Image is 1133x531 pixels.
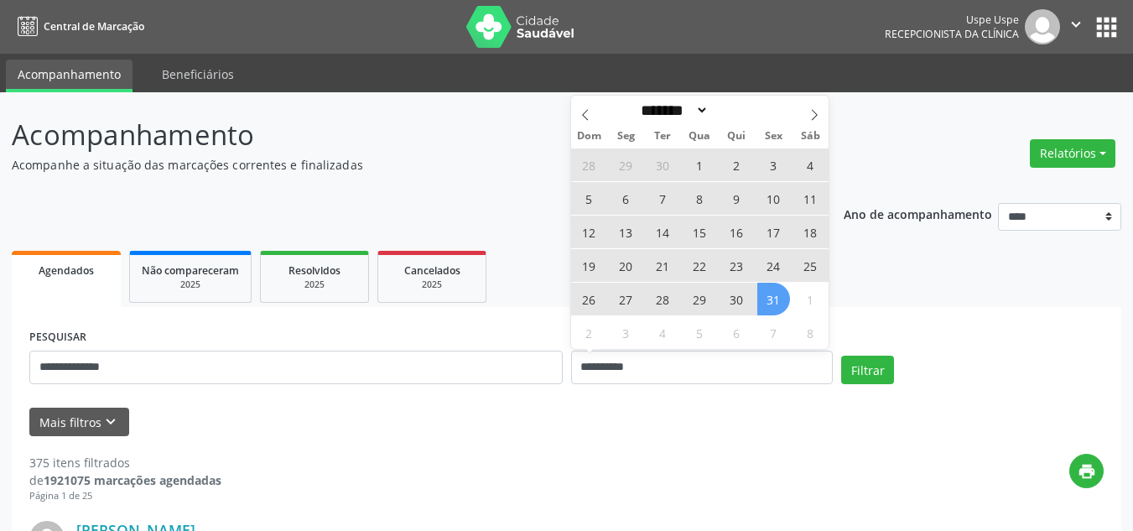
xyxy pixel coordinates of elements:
button: print [1069,454,1104,488]
p: Acompanhe a situação das marcações correntes e finalizadas [12,156,788,174]
span: Outubro 29, 2025 [683,283,716,315]
span: Resolvidos [288,263,340,278]
img: img [1025,9,1060,44]
span: Novembro 5, 2025 [683,316,716,349]
span: Outubro 25, 2025 [794,249,827,282]
a: Acompanhamento [6,60,133,92]
span: Setembro 29, 2025 [610,148,642,181]
span: Outubro 14, 2025 [647,216,679,248]
span: Ter [644,131,681,142]
span: Outubro 22, 2025 [683,249,716,282]
div: 2025 [273,279,356,291]
strong: 1921075 marcações agendadas [44,472,221,488]
span: Qui [718,131,755,142]
span: Outubro 17, 2025 [757,216,790,248]
button: Filtrar [841,356,894,384]
span: Outubro 31, 2025 [757,283,790,315]
span: Novembro 7, 2025 [757,316,790,349]
span: Outubro 1, 2025 [683,148,716,181]
span: Outubro 26, 2025 [573,283,605,315]
span: Novembro 4, 2025 [647,316,679,349]
span: Outubro 30, 2025 [720,283,753,315]
label: PESQUISAR [29,325,86,351]
span: Outubro 24, 2025 [757,249,790,282]
span: Outubro 11, 2025 [794,182,827,215]
input: Year [709,102,764,119]
span: Dom [571,131,608,142]
span: Novembro 2, 2025 [573,316,605,349]
div: 375 itens filtrados [29,454,221,471]
a: Beneficiários [150,60,246,89]
span: Agendados [39,263,94,278]
span: Outubro 28, 2025 [647,283,679,315]
span: Outubro 13, 2025 [610,216,642,248]
span: Qua [681,131,718,142]
span: Outubro 2, 2025 [720,148,753,181]
span: Outubro 10, 2025 [757,182,790,215]
button: Mais filtroskeyboard_arrow_down [29,408,129,437]
span: Novembro 1, 2025 [794,283,827,315]
span: Sáb [792,131,829,142]
div: Página 1 de 25 [29,489,221,503]
div: 2025 [142,279,239,291]
div: 2025 [390,279,474,291]
span: Outubro 12, 2025 [573,216,605,248]
span: Setembro 30, 2025 [647,148,679,181]
span: Não compareceram [142,263,239,278]
span: Outubro 6, 2025 [610,182,642,215]
span: Outubro 16, 2025 [720,216,753,248]
span: Setembro 28, 2025 [573,148,605,181]
p: Ano de acompanhamento [844,203,992,224]
span: Outubro 7, 2025 [647,182,679,215]
span: Cancelados [404,263,460,278]
button: Relatórios [1030,139,1115,168]
span: Outubro 18, 2025 [794,216,827,248]
span: Outubro 5, 2025 [573,182,605,215]
span: Outubro 9, 2025 [720,182,753,215]
span: Outubro 20, 2025 [610,249,642,282]
span: Outubro 4, 2025 [794,148,827,181]
span: Novembro 3, 2025 [610,316,642,349]
span: Outubro 21, 2025 [647,249,679,282]
div: Uspe Uspe [885,13,1019,27]
span: Outubro 23, 2025 [720,249,753,282]
span: Novembro 8, 2025 [794,316,827,349]
button:  [1060,9,1092,44]
i: print [1078,462,1096,481]
i:  [1067,15,1085,34]
span: Outubro 15, 2025 [683,216,716,248]
p: Acompanhamento [12,114,788,156]
span: Outubro 3, 2025 [757,148,790,181]
div: de [29,471,221,489]
span: Sex [755,131,792,142]
span: Central de Marcação [44,19,144,34]
span: Novembro 6, 2025 [720,316,753,349]
span: Seg [607,131,644,142]
span: Outubro 8, 2025 [683,182,716,215]
span: Recepcionista da clínica [885,27,1019,41]
button: apps [1092,13,1121,42]
select: Month [636,102,709,119]
span: Outubro 27, 2025 [610,283,642,315]
i: keyboard_arrow_down [101,413,120,431]
span: Outubro 19, 2025 [573,249,605,282]
a: Central de Marcação [12,13,144,40]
